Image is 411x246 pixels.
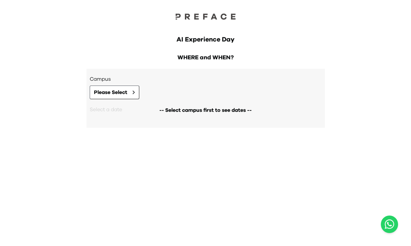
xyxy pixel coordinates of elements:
[90,86,139,99] button: Please Select
[90,75,322,83] h3: Campus
[173,13,238,20] img: Preface Logo
[86,53,325,62] h2: WHERE and WHEN?
[381,216,398,233] button: Open WhatsApp chat
[159,106,252,114] span: -- Select campus first to see dates --
[173,13,238,22] a: Preface Logo
[88,35,324,44] h1: AI Experience Day
[381,216,398,233] a: Chat with us on WhatsApp
[94,88,127,96] span: Please Select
